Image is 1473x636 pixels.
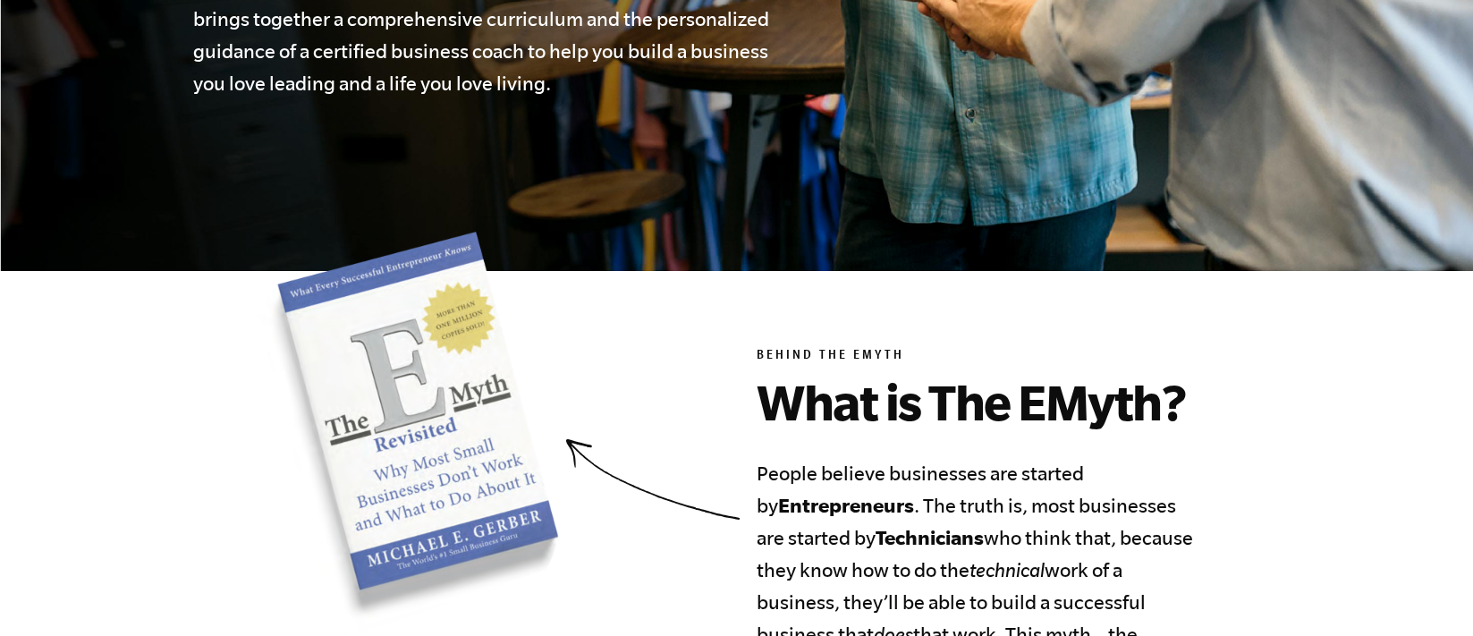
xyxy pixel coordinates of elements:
[778,494,914,516] b: Entrepreneurs
[757,348,1193,366] h6: Behind the EMyth
[1384,550,1473,636] iframe: Chat Widget
[876,526,984,548] b: Technicians
[757,373,1193,430] h2: What is The EMyth?
[969,559,1045,581] i: technical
